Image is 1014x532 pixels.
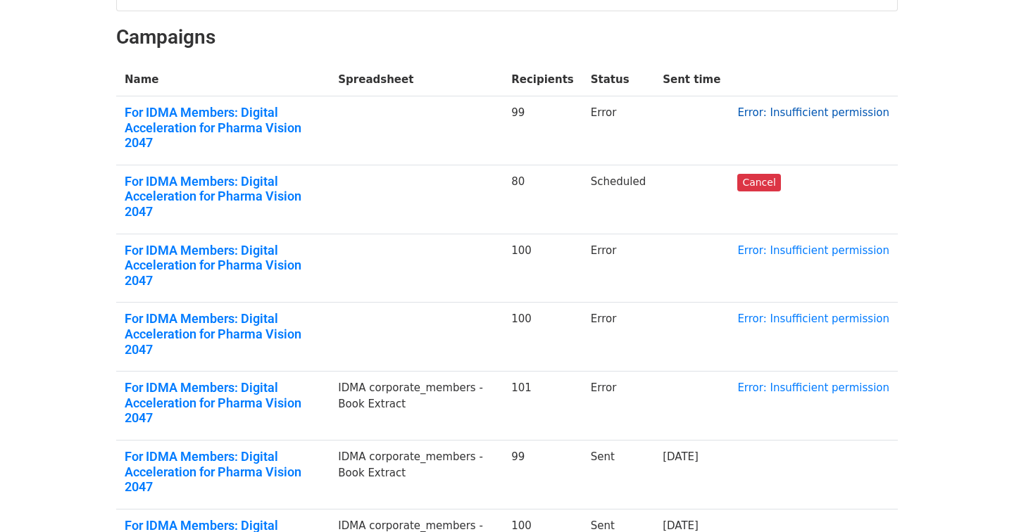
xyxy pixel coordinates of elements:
[125,105,321,151] a: For IDMA Members: Digital Acceleration for Pharma Vision 2047
[503,441,582,509] td: 99
[663,450,699,463] a: [DATE]
[503,63,582,96] th: Recipients
[582,96,654,165] td: Error
[737,312,889,325] a: Error: Insufficient permission
[330,63,503,96] th: Spreadsheet
[944,464,1014,532] iframe: Chat Widget
[125,449,321,495] a: For IDMA Members: Digital Acceleration for Pharma Vision 2047
[663,519,699,532] a: [DATE]
[582,372,654,441] td: Error
[582,303,654,372] td: Error
[125,311,321,357] a: For IDMA Members: Digital Acceleration for Pharma Vision 2047
[330,372,503,441] td: IDMA corporate_members - Book Extract
[125,380,321,426] a: For IDMA Members: Digital Acceleration for Pharma Vision 2047
[737,106,889,119] a: Error: Insufficient permission
[582,63,654,96] th: Status
[582,234,654,303] td: Error
[737,174,780,191] a: Cancel
[125,243,321,289] a: For IDMA Members: Digital Acceleration for Pharma Vision 2047
[582,165,654,234] td: Scheduled
[116,63,330,96] th: Name
[737,244,889,257] a: Error: Insufficient permission
[116,25,898,49] h2: Campaigns
[125,174,321,220] a: For IDMA Members: Digital Acceleration for Pharma Vision 2047
[737,381,889,394] a: Error: Insufficient permission
[654,63,729,96] th: Sent time
[503,372,582,441] td: 101
[503,96,582,165] td: 99
[330,441,503,509] td: IDMA corporate_members - Book Extract
[503,165,582,234] td: 80
[503,303,582,372] td: 100
[582,441,654,509] td: Sent
[503,234,582,303] td: 100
